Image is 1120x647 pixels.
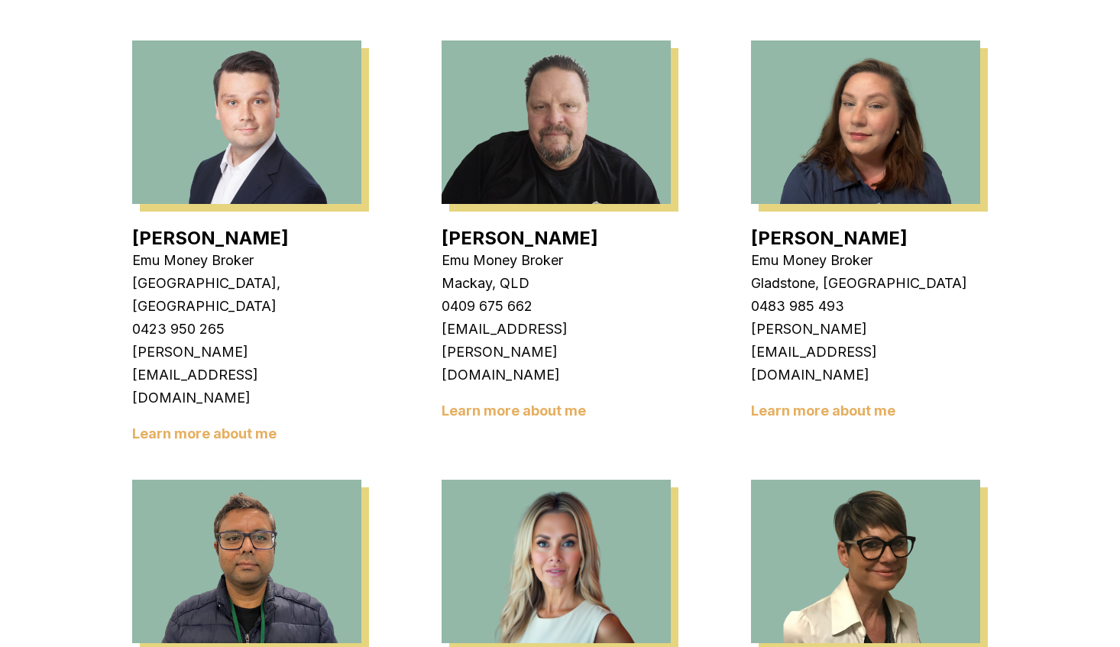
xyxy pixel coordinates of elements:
[132,40,361,204] img: Jackson Fanfulla
[442,227,598,249] a: [PERSON_NAME]
[751,40,980,204] img: Erin Shield
[442,318,671,387] p: [EMAIL_ADDRESS][PERSON_NAME][DOMAIN_NAME]
[442,403,586,419] a: Learn more about me
[442,295,671,318] p: 0409 675 662
[751,295,980,318] p: 0483 985 493
[751,272,980,295] p: Gladstone, [GEOGRAPHIC_DATA]
[751,403,895,419] a: Learn more about me
[132,425,277,442] a: Learn more about me
[442,249,671,272] p: Emu Money Broker
[751,227,908,249] a: [PERSON_NAME]
[751,318,980,387] p: [PERSON_NAME][EMAIL_ADDRESS][DOMAIN_NAME]
[132,272,361,318] p: [GEOGRAPHIC_DATA], [GEOGRAPHIC_DATA]
[751,249,980,272] p: Emu Money Broker
[132,341,361,409] p: [PERSON_NAME][EMAIL_ADDRESS][DOMAIN_NAME]
[132,480,361,643] img: Pinkesh Patel
[442,480,671,643] img: Rachael Connors
[132,249,361,272] p: Emu Money Broker
[442,272,671,295] p: Mackay, QLD
[442,40,671,204] img: Baron Ketterman
[132,318,361,341] p: 0423 950 265
[132,227,289,249] a: [PERSON_NAME]
[751,480,980,643] img: Stevette Gelavis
